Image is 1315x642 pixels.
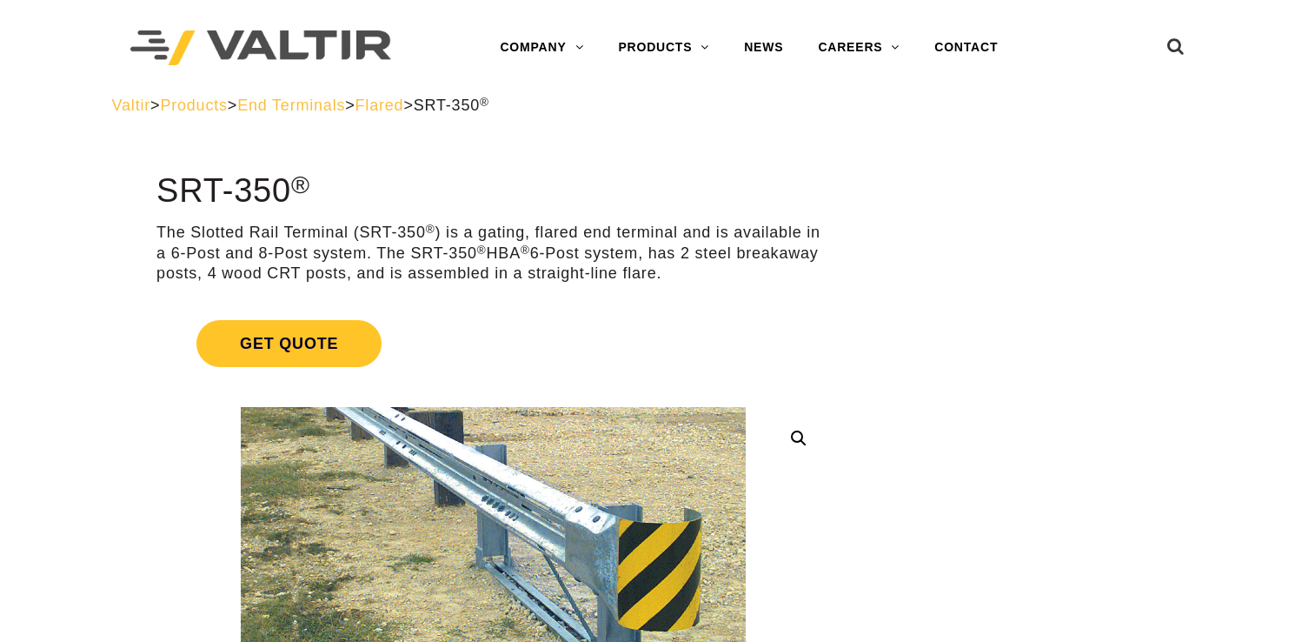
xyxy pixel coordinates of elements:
h1: SRT-350 [156,173,830,210]
span: Get Quote [196,320,382,367]
a: NEWS [727,30,800,65]
a: PRODUCTS [601,30,727,65]
a: Products [160,97,227,114]
sup: ® [291,171,310,198]
div: > > > > [112,96,1204,116]
span: SRT-350 [414,97,489,114]
a: Valtir [112,97,150,114]
sup: ® [521,244,530,257]
a: COMPANY [482,30,601,65]
a: End Terminals [237,97,345,114]
sup: ® [426,223,435,236]
a: Get Quote [156,299,830,388]
p: The Slotted Rail Terminal (SRT-350 ) is a gating, flared end terminal and is available in a 6-Pos... [156,223,830,284]
sup: ® [480,96,489,109]
sup: ® [477,244,487,257]
a: CONTACT [917,30,1015,65]
a: Flared [355,97,404,114]
a: CAREERS [800,30,917,65]
img: Valtir [130,30,391,66]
